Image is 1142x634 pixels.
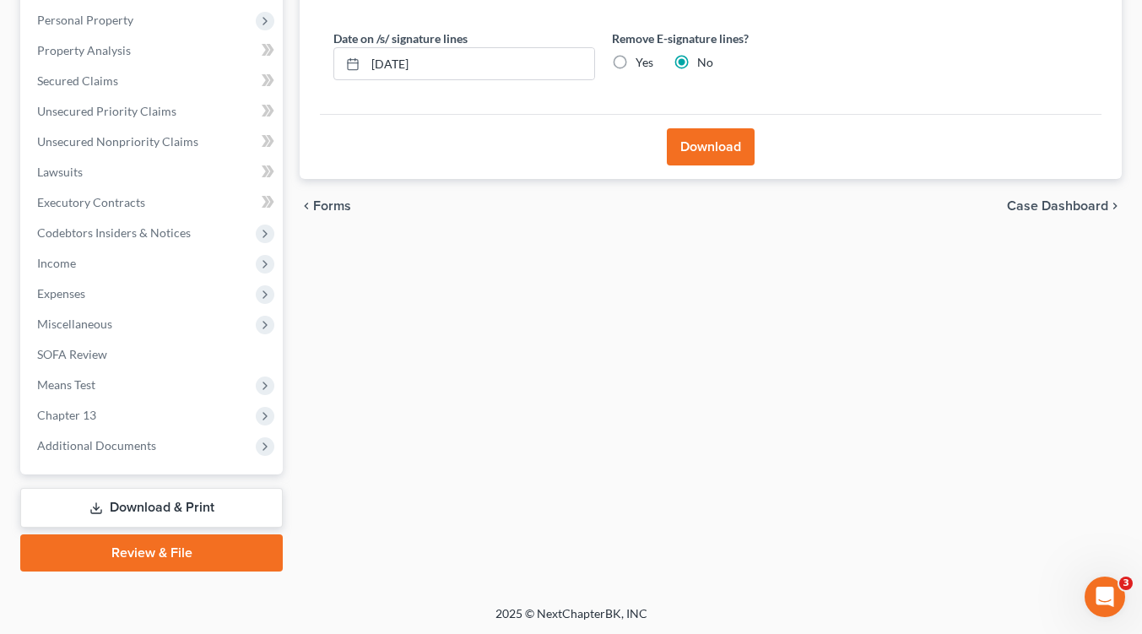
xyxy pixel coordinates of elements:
[37,408,96,422] span: Chapter 13
[37,347,107,361] span: SOFA Review
[24,157,283,187] a: Lawsuits
[37,286,85,301] span: Expenses
[37,13,133,27] span: Personal Property
[37,377,95,392] span: Means Test
[1007,199,1108,213] span: Case Dashboard
[37,134,198,149] span: Unsecured Nonpriority Claims
[300,199,374,213] button: chevron_left Forms
[636,54,653,71] label: Yes
[612,30,874,47] label: Remove E-signature lines?
[24,96,283,127] a: Unsecured Priority Claims
[37,195,145,209] span: Executory Contracts
[37,225,191,240] span: Codebtors Insiders & Notices
[20,488,283,528] a: Download & Print
[37,43,131,57] span: Property Analysis
[1119,577,1133,590] span: 3
[24,339,283,370] a: SOFA Review
[667,128,755,165] button: Download
[365,48,594,80] input: MM/DD/YYYY
[37,104,176,118] span: Unsecured Priority Claims
[37,256,76,270] span: Income
[1007,199,1122,213] a: Case Dashboard chevron_right
[300,199,313,213] i: chevron_left
[24,127,283,157] a: Unsecured Nonpriority Claims
[37,73,118,88] span: Secured Claims
[37,165,83,179] span: Lawsuits
[37,317,112,331] span: Miscellaneous
[24,187,283,218] a: Executory Contracts
[24,66,283,96] a: Secured Claims
[24,35,283,66] a: Property Analysis
[1085,577,1125,617] iframe: Intercom live chat
[333,30,468,47] label: Date on /s/ signature lines
[697,54,713,71] label: No
[37,438,156,452] span: Additional Documents
[1108,199,1122,213] i: chevron_right
[313,199,351,213] span: Forms
[20,534,283,572] a: Review & File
